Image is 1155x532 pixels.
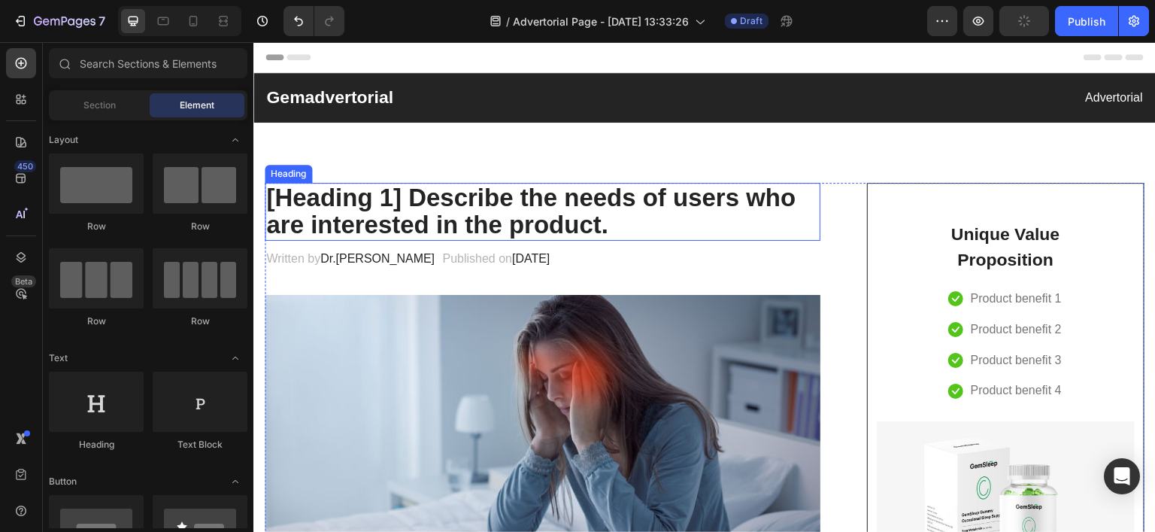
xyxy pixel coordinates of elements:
[6,6,112,36] button: 7
[49,438,144,451] div: Heading
[153,220,247,233] div: Row
[1104,458,1140,494] div: Open Intercom Messenger
[49,133,78,147] span: Layout
[453,45,890,67] p: Advertorial
[49,475,77,488] span: Button
[49,351,68,365] span: Text
[717,308,808,330] p: Product benefit 3
[717,277,808,299] p: Product benefit 2
[740,14,762,28] span: Draft
[14,125,56,138] div: Heading
[49,48,247,78] input: Search Sections & Elements
[189,206,296,228] p: Published on
[83,99,116,112] span: Section
[283,6,344,36] div: Undo/Redo
[223,128,247,152] span: Toggle open
[49,220,144,233] div: Row
[180,99,214,112] span: Element
[99,12,105,30] p: 7
[153,438,247,451] div: Text Block
[1068,14,1105,29] div: Publish
[1055,6,1118,36] button: Publish
[13,206,184,228] p: Written by
[253,42,1155,531] iframe: Design area
[717,338,808,360] p: Product benefit 4
[717,246,808,268] p: Product benefit 1
[67,210,181,223] span: Dr.[PERSON_NAME]
[687,179,817,231] p: Unique Value Proposition
[223,470,247,494] span: Toggle open
[153,315,247,328] div: Row
[513,14,689,29] span: Advertorial Page - [DATE] 13:33:26
[49,315,144,328] div: Row
[14,160,36,172] div: 450
[11,275,36,287] div: Beta
[259,210,296,223] span: [DATE]
[506,14,510,29] span: /
[223,346,247,370] span: Toggle open
[13,142,565,197] p: [Heading 1] Describe the needs of users who are interested in the product.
